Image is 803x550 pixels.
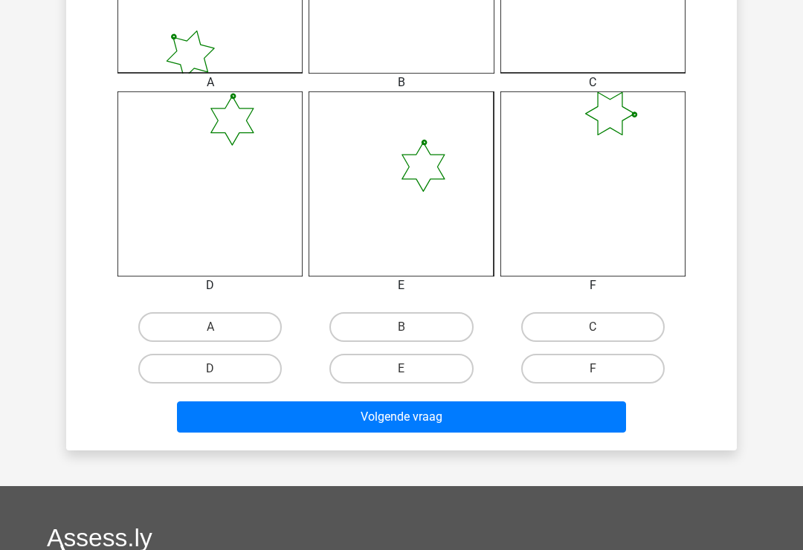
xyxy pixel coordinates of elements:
[138,312,282,342] label: A
[106,74,314,91] div: A
[489,276,697,294] div: F
[138,354,282,384] label: D
[329,312,473,342] label: B
[106,276,314,294] div: D
[489,74,697,91] div: C
[297,276,505,294] div: E
[521,354,665,384] label: F
[329,354,473,384] label: E
[521,312,665,342] label: C
[177,401,627,433] button: Volgende vraag
[297,74,505,91] div: B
